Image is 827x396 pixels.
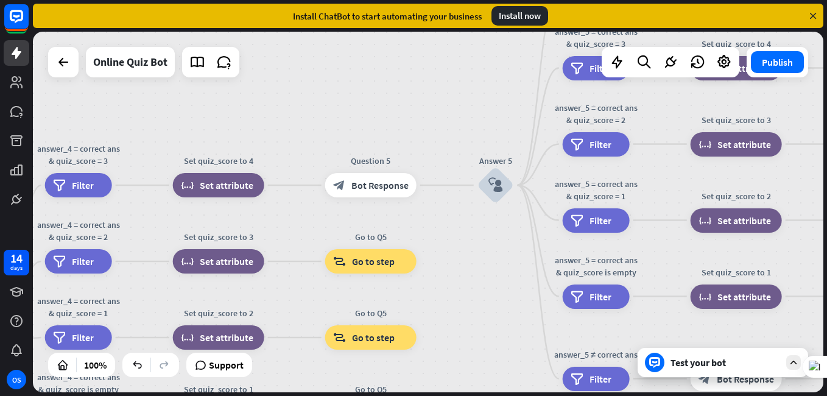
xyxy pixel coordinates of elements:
i: block_bot_response [699,373,711,385]
div: answer_4 = correct ans & quiz_score = 2 [36,219,121,243]
button: Publish [751,51,804,73]
div: Install now [491,6,548,26]
i: block_goto [333,331,346,344]
div: Test your bot [670,356,780,369]
span: Filter [72,331,94,344]
i: block_set_attribute [699,138,711,150]
div: Go to Q5 [316,383,426,395]
span: Bot Response [717,373,774,385]
div: Online Quiz Bot [93,47,167,77]
span: Go to step [352,331,395,344]
div: answer_5 ≠ correct ans [554,348,639,361]
span: Set attribute [717,138,771,150]
div: answer_5 = correct ans & quiz_score is empty [554,254,639,278]
div: Question 5 [316,155,426,167]
div: Set quiz_score to 4 [681,38,791,50]
div: Set quiz_score to 3 [164,231,273,243]
span: Set attribute [200,255,253,267]
div: answer_5 = correct ans & quiz_score = 3 [554,26,639,50]
i: filter [571,214,583,227]
i: block_set_attribute [181,255,194,267]
span: Filter [72,179,94,191]
div: Set quiz_score to 1 [681,266,791,278]
span: Set attribute [717,291,771,303]
div: OS [7,370,26,389]
div: Set quiz_score to 1 [164,383,273,395]
span: Filter [589,214,611,227]
span: Set attribute [200,179,253,191]
i: block_goto [333,255,346,267]
div: Set quiz_score to 2 [164,307,273,319]
span: Filter [589,373,611,385]
div: answer_4 = correct ans & quiz_score = 3 [36,143,121,167]
i: filter [53,179,66,191]
div: Answer 5 [459,155,532,167]
div: Go to Q5 [316,307,426,319]
i: filter [53,331,66,344]
i: filter [571,291,583,303]
button: Open LiveChat chat widget [10,5,46,41]
i: block_set_attribute [181,179,194,191]
i: filter [53,255,66,267]
i: filter [571,373,583,385]
i: block_set_attribute [699,214,711,227]
span: Filter [589,62,611,74]
div: Set quiz_score to 3 [681,114,791,126]
span: Bot Response [351,179,409,191]
div: 14 [10,253,23,264]
i: block_bot_response [333,179,345,191]
span: Filter [589,291,611,303]
div: Go to Q5 [316,231,426,243]
span: Support [209,355,244,375]
span: Set attribute [717,214,771,227]
span: Go to step [352,255,395,267]
span: Filter [72,255,94,267]
div: Set quiz_score to 2 [681,190,791,202]
span: Filter [589,138,611,150]
i: block_set_attribute [181,331,194,344]
span: Set attribute [200,331,253,344]
div: 100% [80,355,110,375]
div: answer_4 = correct ans & quiz_score = 1 [36,295,121,319]
div: answer_4 = correct ans & quiz_score is empty [36,371,121,395]
i: block_user_input [488,178,503,193]
i: filter [571,62,583,74]
i: block_set_attribute [699,291,711,303]
span: Set attribute [717,62,771,74]
div: Install ChatBot to start automating your business [293,10,482,22]
div: days [10,264,23,272]
a: 14 days [4,250,29,275]
div: Set quiz_score to 4 [164,155,273,167]
i: filter [571,138,583,150]
div: answer_5 = correct ans & quiz_score = 1 [554,178,639,202]
div: answer_5 = correct ans & quiz_score = 2 [554,102,639,126]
